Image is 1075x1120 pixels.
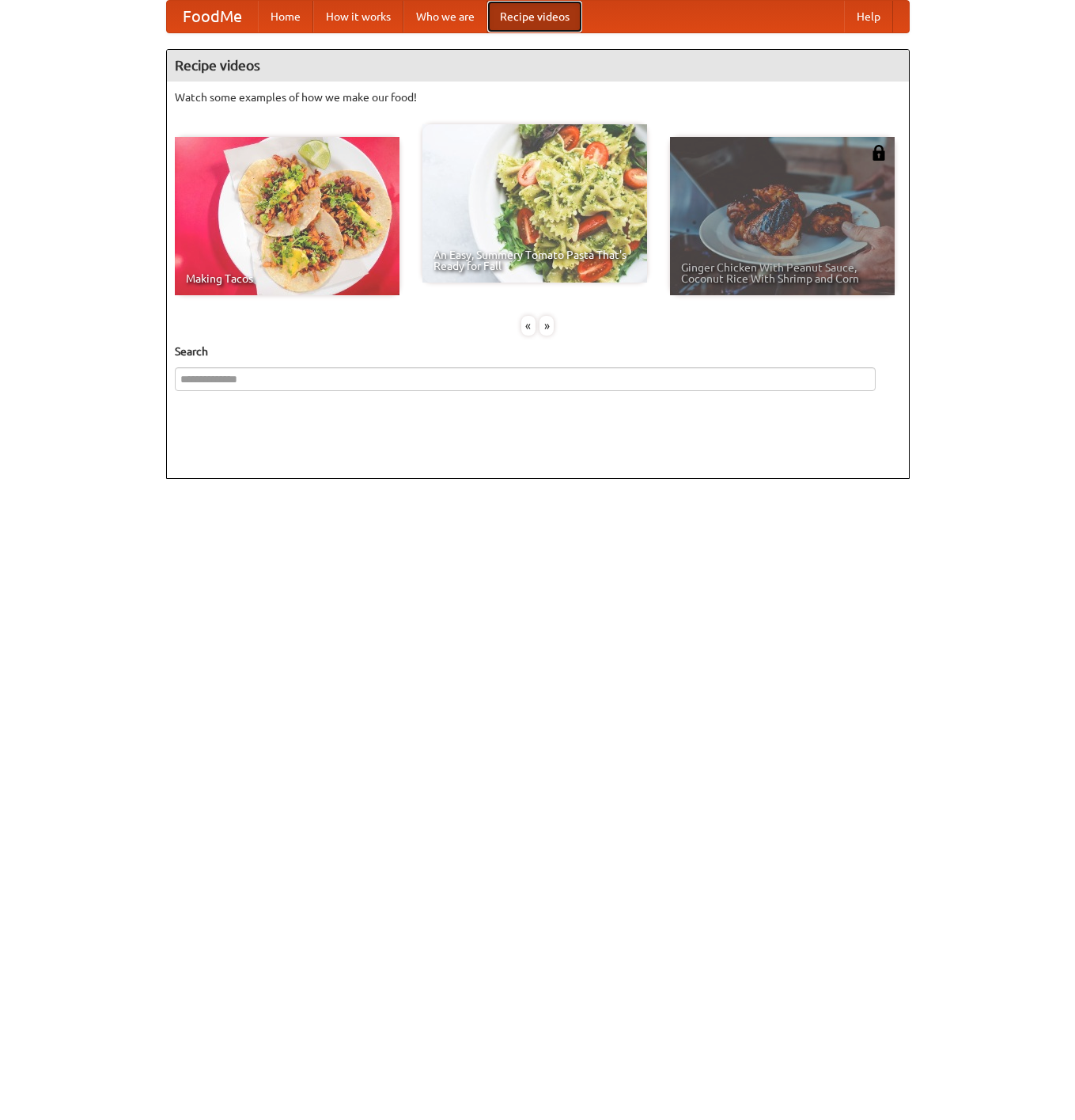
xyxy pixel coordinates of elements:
span: An Easy, Summery Tomato Pasta That's Ready for Fall [433,249,636,271]
span: Making Tacos [186,273,388,284]
a: How it works [313,1,403,32]
a: Who we are [403,1,487,32]
div: « [521,316,536,336]
a: Making Tacos [175,137,399,295]
h4: Recipe videos [167,50,909,82]
div: » [539,316,554,336]
a: An Easy, Summery Tomato Pasta That's Ready for Fall [422,124,647,283]
p: Watch some examples of how we make our food! [175,89,901,105]
a: Home [258,1,313,32]
a: Recipe videos [487,1,582,32]
img: 483408.png [871,145,887,161]
a: Help [844,1,893,32]
h5: Search [175,344,901,359]
a: FoodMe [167,1,258,32]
